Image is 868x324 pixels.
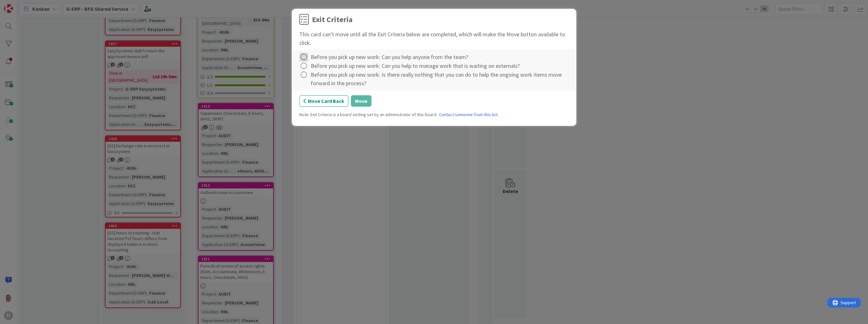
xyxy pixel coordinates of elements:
[351,95,371,107] button: Move
[311,70,569,87] div: Before you pick up new work: Is there really nothing that you can do to help the ongoing work ite...
[311,62,520,70] div: Before you pick up new work: Can you help to manage work that is waiting on externals?
[311,53,468,61] div: Before you pick up new work: Can you help anyone from the team?
[439,111,498,118] a: Contact someone from this list.
[299,95,348,107] button: Move Card Back
[312,14,352,25] div: Exit Criteria
[299,111,569,118] div: Note: Exit Criteria is a board setting set by an administrator of this board.
[299,30,569,47] div: This card can't move until all the Exit Criteria below are completed, which will make the Move bu...
[13,1,29,9] span: Support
